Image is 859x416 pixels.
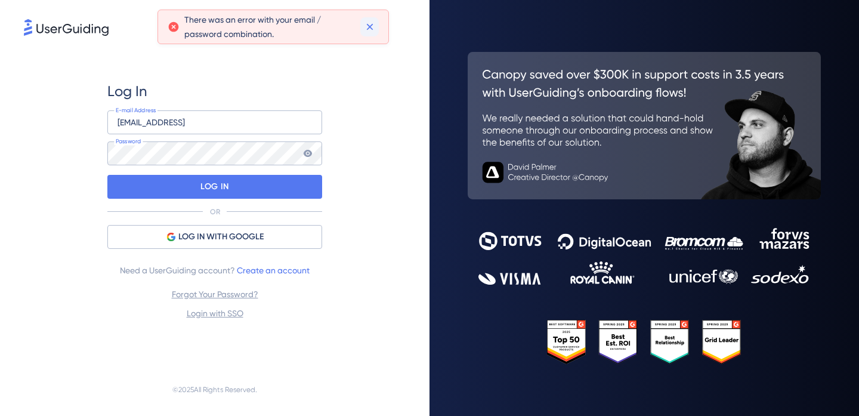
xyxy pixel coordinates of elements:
[547,320,741,364] img: 25303e33045975176eb484905ab012ff.svg
[24,19,109,36] img: 8faab4ba6bc7696a72372aa768b0286c.svg
[172,383,257,397] span: © 2025 All Rights Reserved.
[478,228,810,285] img: 9302ce2ac39453076f5bc0f2f2ca889b.svg
[172,289,258,299] a: Forgot Your Password?
[468,52,821,200] img: 26c0aa7c25a843aed4baddd2b5e0fa68.svg
[184,13,356,41] span: There was an error with your email / password combination.
[120,263,310,278] span: Need a UserGuiding account?
[107,110,322,134] input: example@company.com
[237,266,310,275] a: Create an account
[187,309,243,318] a: Login with SSO
[107,82,147,101] span: Log In
[178,230,264,244] span: LOG IN WITH GOOGLE
[210,207,220,217] p: OR
[200,177,228,196] p: LOG IN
